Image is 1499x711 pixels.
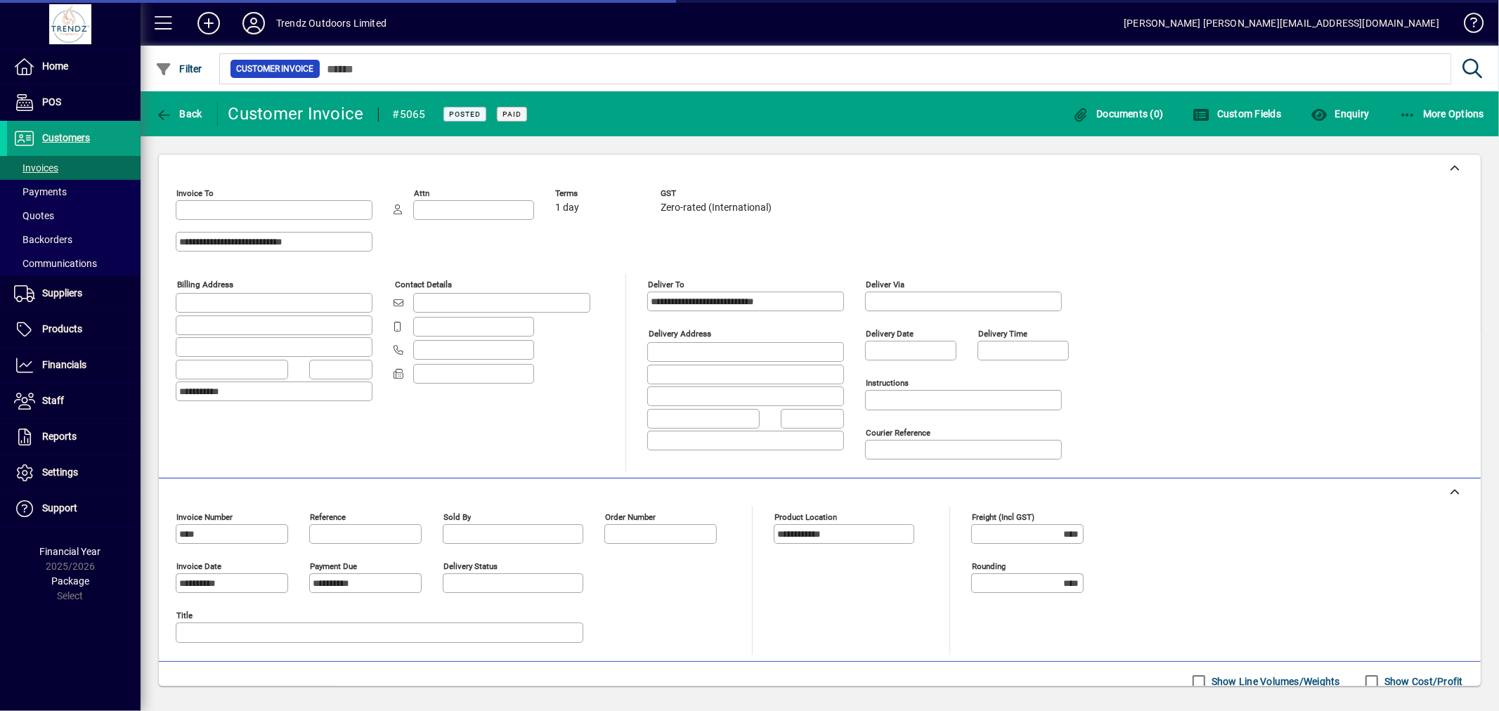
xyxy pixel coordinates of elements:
mat-label: Reference [310,512,346,522]
label: Show Cost/Profit [1382,674,1463,689]
a: Financials [7,348,141,383]
a: POS [7,85,141,120]
a: Invoices [7,156,141,180]
div: Customer Invoice [228,103,364,125]
mat-label: Title [176,611,193,620]
span: Staff [42,395,64,406]
span: Financial Year [40,546,101,557]
mat-label: Payment due [310,561,357,571]
button: Documents (0) [1069,101,1167,126]
span: Backorders [14,234,72,245]
span: Payments [14,186,67,197]
mat-label: Invoice To [176,188,214,198]
a: Reports [7,419,141,455]
span: Financials [42,359,86,370]
span: Filter [155,63,202,74]
span: Suppliers [42,287,82,299]
div: Trendz Outdoors Limited [276,12,387,34]
span: Documents (0) [1072,108,1164,119]
a: Suppliers [7,276,141,311]
a: Staff [7,384,141,419]
mat-label: Order number [605,512,656,522]
label: Show Line Volumes/Weights [1209,674,1340,689]
app-page-header-button: Back [141,101,218,126]
span: Paid [502,110,521,119]
span: Products [42,323,82,334]
span: Posted [449,110,481,119]
div: [PERSON_NAME] [PERSON_NAME][EMAIL_ADDRESS][DOMAIN_NAME] [1124,12,1439,34]
mat-label: Courier Reference [866,428,930,438]
a: Home [7,49,141,84]
a: Quotes [7,204,141,228]
mat-label: Deliver via [866,280,904,289]
span: GST [661,189,772,198]
a: Payments [7,180,141,204]
span: 1 day [555,202,579,214]
button: Back [152,101,206,126]
mat-label: Freight (incl GST) [972,512,1034,522]
span: Terms [555,189,640,198]
a: Communications [7,252,141,275]
mat-label: Sold by [443,512,471,522]
span: Package [51,575,89,587]
span: Support [42,502,77,514]
span: Enquiry [1311,108,1369,119]
button: Enquiry [1307,101,1373,126]
span: Customer Invoice [236,62,314,76]
span: Quotes [14,210,54,221]
mat-label: Instructions [866,378,909,388]
mat-label: Delivery time [978,329,1027,339]
mat-label: Delivery status [443,561,498,571]
span: More Options [1399,108,1485,119]
span: Zero-rated (International) [661,202,772,214]
a: Backorders [7,228,141,252]
mat-label: Product location [774,512,837,522]
span: Back [155,108,202,119]
mat-label: Invoice number [176,512,233,522]
a: Knowledge Base [1453,3,1481,48]
mat-label: Invoice date [176,561,221,571]
mat-label: Rounding [972,561,1006,571]
button: More Options [1396,101,1488,126]
mat-label: Deliver To [648,280,684,289]
a: Settings [7,455,141,490]
button: Custom Fields [1190,101,1285,126]
span: Communications [14,258,97,269]
div: #5065 [393,103,426,126]
button: Profile [231,11,276,36]
span: Customers [42,132,90,143]
button: Add [186,11,231,36]
span: Custom Fields [1193,108,1282,119]
mat-label: Attn [414,188,429,198]
span: Invoices [14,162,58,174]
span: Home [42,60,68,72]
button: Filter [152,56,206,81]
span: Settings [42,467,78,478]
span: POS [42,96,61,107]
a: Products [7,312,141,347]
span: Reports [42,431,77,442]
a: Support [7,491,141,526]
mat-label: Delivery date [866,329,914,339]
